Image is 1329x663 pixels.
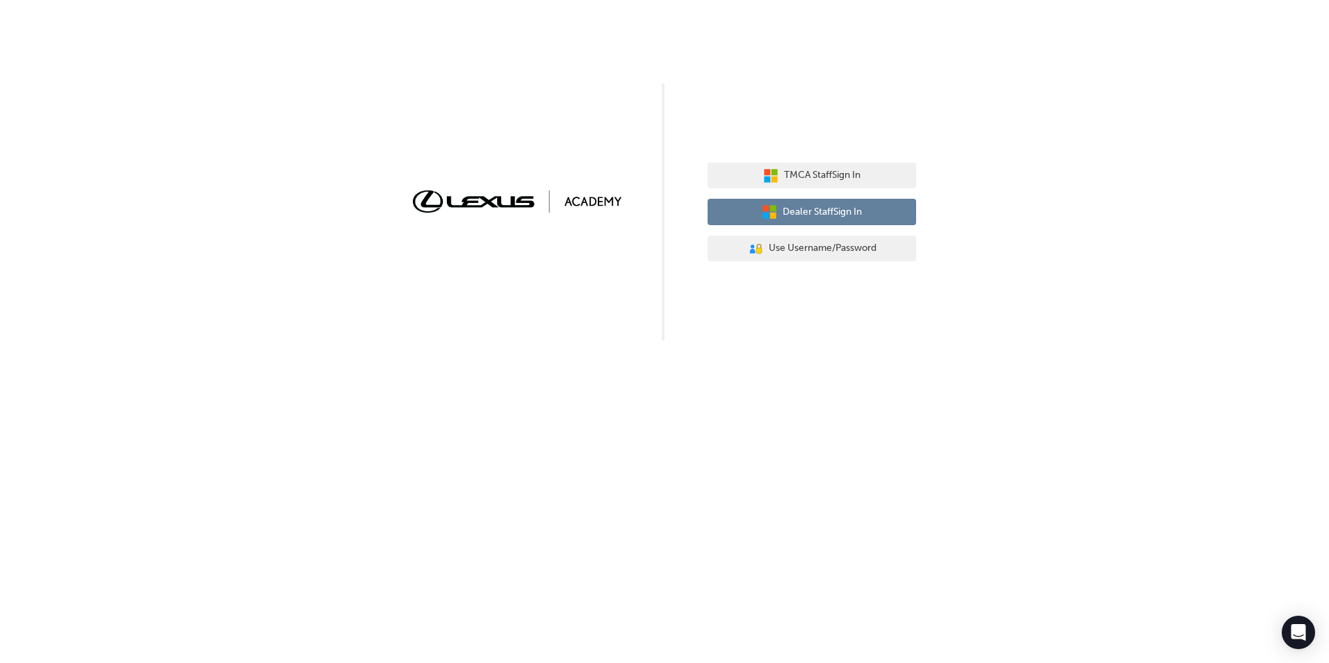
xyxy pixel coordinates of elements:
span: TMCA Staff Sign In [784,167,861,183]
div: Open Intercom Messenger [1282,616,1315,649]
img: Trak [413,190,621,212]
button: Dealer StaffSign In [708,199,916,225]
span: Dealer Staff Sign In [783,204,862,220]
button: TMCA StaffSign In [708,163,916,189]
button: Use Username/Password [708,236,916,262]
span: Use Username/Password [769,240,877,256]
